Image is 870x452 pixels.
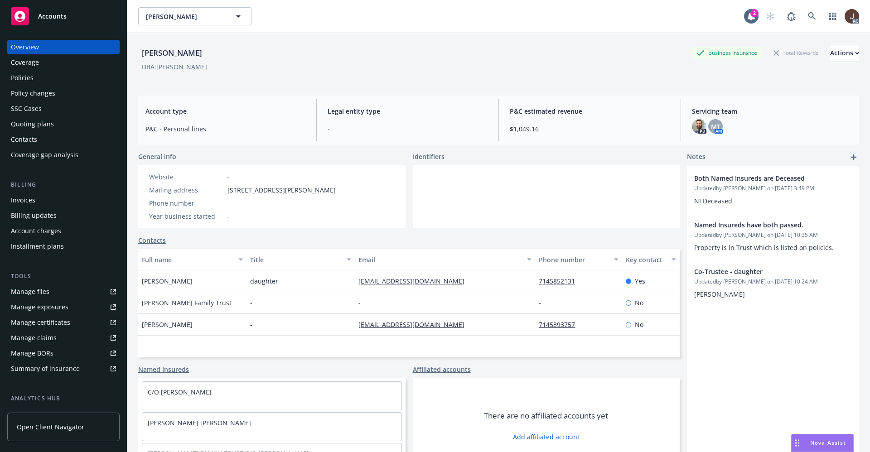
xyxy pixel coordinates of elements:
[413,365,471,374] a: Affiliated accounts
[694,184,852,192] span: Updated by [PERSON_NAME] on [DATE] 3:49 PM
[510,106,670,116] span: P&C estimated revenue
[145,106,305,116] span: Account type
[7,86,120,101] a: Policy changes
[694,220,828,230] span: Named Insureds have both passed.
[635,320,643,329] span: No
[358,320,472,329] a: [EMAIL_ADDRESS][DOMAIN_NAME]
[694,197,732,205] span: NI Deceased
[769,47,823,58] div: Total Rewards
[791,434,854,452] button: Nova Assist
[142,298,232,308] span: [PERSON_NAME] Family Trust
[17,422,84,432] span: Open Client Navigator
[138,152,176,161] span: General info
[11,284,49,299] div: Manage files
[11,40,39,54] div: Overview
[7,224,120,238] a: Account charges
[7,315,120,330] a: Manage certificates
[7,331,120,345] a: Manage claims
[250,298,252,308] span: -
[694,231,852,239] span: Updated by [PERSON_NAME] on [DATE] 10:35 AM
[148,388,212,396] a: C/O [PERSON_NAME]
[11,208,57,223] div: Billing updates
[687,166,859,213] div: Both Named Insureds are DeceasedUpdatedby [PERSON_NAME] on [DATE] 3:49 PMNI Deceased
[7,300,120,314] a: Manage exposures
[539,298,548,307] a: -
[626,255,666,264] div: Key contact
[694,173,828,183] span: Both Named Insureds are Deceased
[687,152,706,163] span: Notes
[413,152,445,161] span: Identifiers
[7,117,120,131] a: Quoting plans
[11,148,78,162] div: Coverage gap analysis
[7,284,120,299] a: Manage files
[145,124,305,134] span: P&C - Personal lines
[227,173,230,181] a: -
[687,213,859,260] div: Named Insureds have both passed.Updatedby [PERSON_NAME] on [DATE] 10:35 AMProperty is in Trust wh...
[692,119,706,134] img: photo
[484,410,608,421] span: There are no affiliated accounts yet
[148,418,251,427] a: [PERSON_NAME] [PERSON_NAME]
[149,185,224,195] div: Mailing address
[750,9,759,17] div: 2
[138,236,166,245] a: Contacts
[328,106,488,116] span: Legal entity type
[11,300,68,314] div: Manage exposures
[694,278,852,286] span: Updated by [PERSON_NAME] on [DATE] 10:24 AM
[11,55,39,70] div: Coverage
[142,320,193,329] span: [PERSON_NAME]
[692,47,762,58] div: Business Insurance
[510,124,670,134] span: $1,049.16
[142,62,207,72] div: DBA: [PERSON_NAME]
[539,255,608,264] div: Phone number
[11,132,37,147] div: Contacts
[622,249,680,270] button: Key contact
[11,331,57,345] div: Manage claims
[782,7,800,25] a: Report a Bug
[7,394,120,403] div: Analytics hub
[11,346,53,361] div: Manage BORs
[227,212,230,221] span: -
[535,249,622,270] button: Phone number
[830,44,859,62] button: Actions
[7,208,120,223] a: Billing updates
[358,255,522,264] div: Email
[11,117,54,131] div: Quoting plans
[803,7,821,25] a: Search
[355,249,535,270] button: Email
[7,55,120,70] a: Coverage
[7,132,120,147] a: Contacts
[694,290,745,298] span: [PERSON_NAME]
[246,249,355,270] button: Title
[7,180,120,189] div: Billing
[250,320,252,329] span: -
[11,101,42,116] div: SSC Cases
[142,255,233,264] div: Full name
[138,7,251,25] button: [PERSON_NAME]
[635,276,645,286] span: Yes
[513,432,580,442] a: Add affiliated account
[227,185,336,195] span: [STREET_ADDRESS][PERSON_NAME]
[694,243,834,252] span: Property is in Trust which is listed on policies.
[138,47,206,59] div: [PERSON_NAME]
[7,272,120,281] div: Tools
[7,71,120,85] a: Policies
[692,106,852,116] span: Servicing team
[7,40,120,54] a: Overview
[11,224,61,238] div: Account charges
[149,198,224,208] div: Phone number
[7,148,120,162] a: Coverage gap analysis
[761,7,779,25] a: Start snowing
[11,239,64,254] div: Installment plans
[845,9,859,24] img: photo
[250,276,278,286] span: daughter
[635,298,643,308] span: No
[539,320,582,329] a: 7145393757
[358,298,368,307] a: -
[694,267,828,276] span: Co-Trustee - daughter
[810,439,846,447] span: Nova Assist
[149,212,224,221] div: Year business started
[687,260,859,306] div: Co-Trustee - daughterUpdatedby [PERSON_NAME] on [DATE] 10:24 AM[PERSON_NAME]
[711,122,720,131] span: MT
